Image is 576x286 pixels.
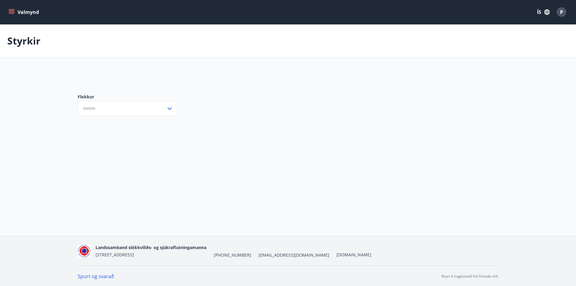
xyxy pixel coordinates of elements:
[214,252,251,258] span: [PHONE_NUMBER]
[554,5,569,19] button: P
[78,273,114,280] a: Spurt og svarað
[560,9,563,15] span: P
[534,7,553,18] button: ÍS
[7,34,41,48] p: Styrkir
[78,94,177,100] label: Flokkur
[78,245,91,258] img: 5co5o51sp293wvT0tSE6jRQ7d6JbxoluH3ek357x.png
[96,252,134,258] span: [STREET_ADDRESS]
[96,245,207,250] span: Landssamband slökkviliðs- og sjúkraflutningamanna
[7,7,41,18] button: menu
[337,252,371,258] a: [DOMAIN_NAME]
[441,274,499,279] p: Keyrt á hugbúnaði frá Dorado ehf.
[259,252,329,258] span: [EMAIL_ADDRESS][DOMAIN_NAME]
